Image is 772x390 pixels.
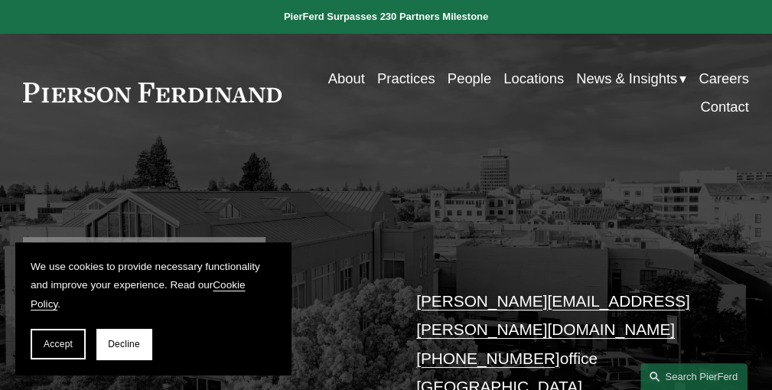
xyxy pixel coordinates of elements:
a: [PERSON_NAME][EMAIL_ADDRESS][PERSON_NAME][DOMAIN_NAME] [416,292,690,339]
span: News & Insights [576,66,677,91]
section: Cookie banner [15,242,291,375]
a: Careers [699,64,748,93]
a: Contact [700,93,748,121]
a: folder dropdown [576,64,686,93]
span: Decline [108,339,140,349]
a: Practices [377,64,435,93]
button: Decline [96,329,151,359]
a: Cookie Policy [31,279,245,309]
a: [PHONE_NUMBER] [416,349,559,367]
a: Locations [503,64,564,93]
a: People [448,64,491,93]
span: Accept [44,339,73,349]
h2: [PERSON_NAME] [23,237,386,271]
button: Accept [31,329,86,359]
a: Search this site [640,363,748,390]
a: About [328,64,365,93]
p: We use cookies to provide necessary functionality and improve your experience. Read our . [31,258,275,314]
